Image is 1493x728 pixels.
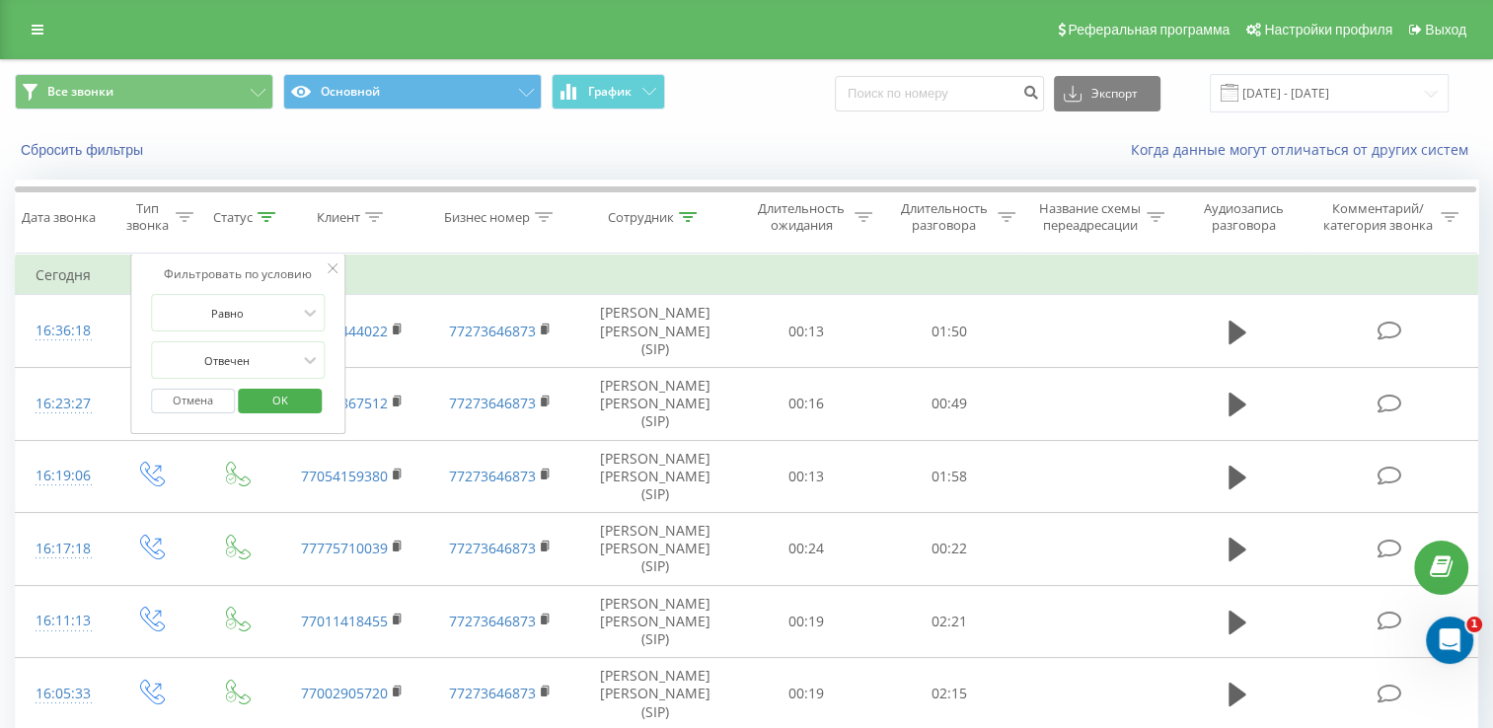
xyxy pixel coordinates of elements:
[301,394,388,412] a: 77006867512
[36,602,87,640] div: 16:11:13
[735,585,878,658] td: 00:19
[1264,22,1392,37] span: Настройки профиля
[753,200,851,234] div: Длительность ожидания
[588,85,632,99] span: График
[301,612,388,630] a: 77011418455
[47,84,113,100] span: Все звонки
[735,440,878,513] td: 00:13
[15,74,273,109] button: Все звонки
[735,513,878,586] td: 00:24
[301,467,388,485] a: 77054159380
[877,295,1020,368] td: 01:50
[575,295,735,368] td: [PERSON_NAME] [PERSON_NAME] (SIP)
[283,74,542,109] button: Основной
[608,209,674,226] div: Сотрудник
[1426,617,1473,664] iframe: Intercom live chat
[895,200,993,234] div: Длительность разговора
[877,440,1020,513] td: 01:58
[449,539,536,557] a: 77273646873
[552,74,665,109] button: График
[36,385,87,423] div: 16:23:27
[36,312,87,350] div: 16:36:18
[877,585,1020,658] td: 02:21
[1466,617,1482,632] span: 1
[449,322,536,340] a: 77273646873
[575,440,735,513] td: [PERSON_NAME] [PERSON_NAME] (SIP)
[36,457,87,495] div: 16:19:06
[15,141,153,159] button: Сбросить фильтры
[36,675,87,713] div: 16:05:33
[1131,140,1478,159] a: Когда данные могут отличаться от других систем
[1054,76,1160,111] button: Экспорт
[1320,200,1436,234] div: Комментарий/категория звонка
[16,255,1478,295] td: Сегодня
[36,530,87,568] div: 16:17:18
[1187,200,1302,234] div: Аудиозапись разговора
[301,539,388,557] a: 77775710039
[575,367,735,440] td: [PERSON_NAME] [PERSON_NAME] (SIP)
[317,209,360,226] div: Клиент
[735,295,878,368] td: 00:13
[877,513,1020,586] td: 00:22
[877,367,1020,440] td: 00:49
[301,322,388,340] a: 77072444022
[449,684,536,702] a: 77273646873
[301,684,388,702] a: 77002905720
[238,389,322,413] button: OK
[449,612,536,630] a: 77273646873
[575,513,735,586] td: [PERSON_NAME] [PERSON_NAME] (SIP)
[151,389,235,413] button: Отмена
[124,200,171,234] div: Тип звонка
[1068,22,1230,37] span: Реферальная программа
[444,209,530,226] div: Бизнес номер
[575,585,735,658] td: [PERSON_NAME] [PERSON_NAME] (SIP)
[735,367,878,440] td: 00:16
[449,394,536,412] a: 77273646873
[1425,22,1466,37] span: Выход
[22,209,96,226] div: Дата звонка
[835,76,1044,111] input: Поиск по номеру
[213,209,253,226] div: Статус
[449,467,536,485] a: 77273646873
[151,264,325,284] div: Фильтровать по условию
[1038,200,1142,234] div: Название схемы переадресации
[253,385,308,415] span: OK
